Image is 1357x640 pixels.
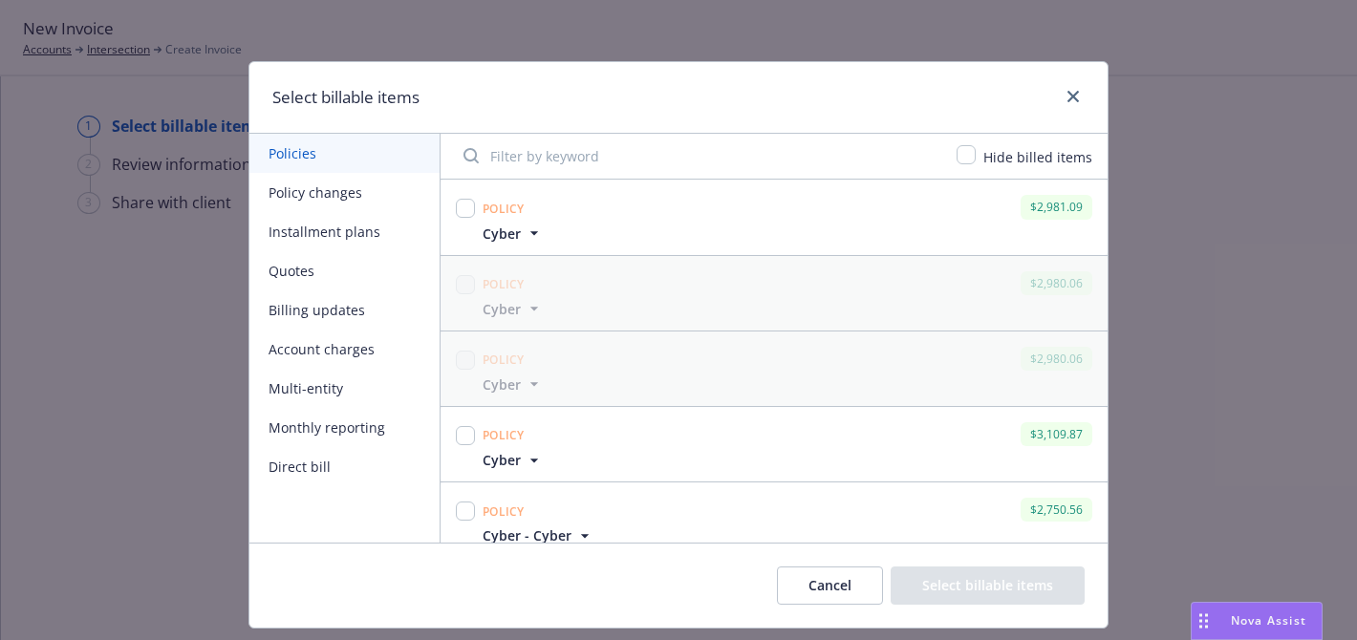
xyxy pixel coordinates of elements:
[249,134,440,173] button: Policies
[249,447,440,486] button: Direct bill
[249,212,440,251] button: Installment plans
[1192,603,1216,639] div: Drag to move
[272,85,420,110] h1: Select billable items
[1021,347,1092,371] div: $2,980.06
[483,224,521,244] span: Cyber
[483,276,525,292] span: Policy
[1021,271,1092,295] div: $2,980.06
[1021,422,1092,446] div: $3,109.87
[249,173,440,212] button: Policy changes
[1231,612,1306,629] span: Nova Assist
[483,201,525,217] span: Policy
[452,137,945,175] input: Filter by keyword
[483,352,525,368] span: Policy
[1021,195,1092,219] div: $2,981.09
[483,299,521,319] span: Cyber
[483,299,544,319] button: Cyber
[249,251,440,290] button: Quotes
[441,331,1108,406] span: Policy$2,980.06Cyber
[483,450,544,470] button: Cyber
[983,148,1092,166] span: Hide billed items
[483,374,521,395] span: Cyber
[1021,498,1092,522] div: $2,750.56
[1062,85,1085,108] a: close
[483,525,571,545] span: Cyber - Cyber
[249,330,440,369] button: Account charges
[483,427,525,443] span: Policy
[441,256,1108,331] span: Policy$2,980.06Cyber
[483,525,594,545] button: Cyber - Cyber
[249,290,440,330] button: Billing updates
[1191,602,1323,640] button: Nova Assist
[777,566,883,605] button: Cancel
[249,369,440,408] button: Multi-entity
[483,450,521,470] span: Cyber
[483,224,544,244] button: Cyber
[249,408,440,447] button: Monthly reporting
[483,503,525,520] span: Policy
[483,374,544,395] button: Cyber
